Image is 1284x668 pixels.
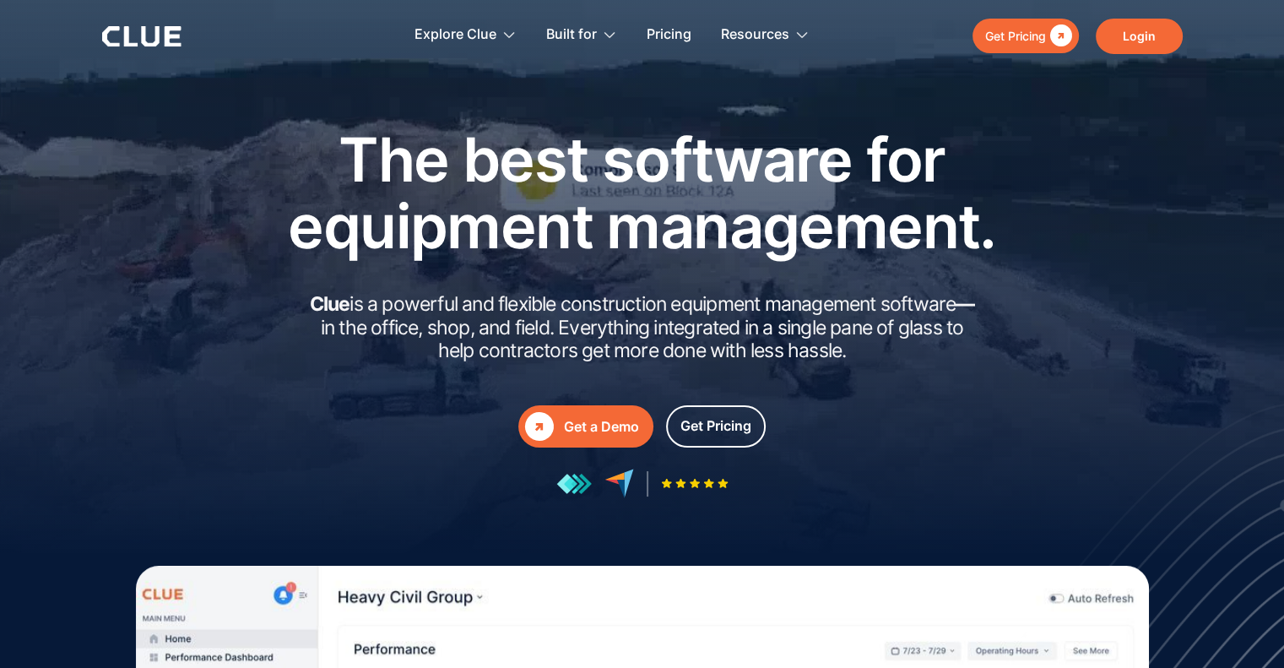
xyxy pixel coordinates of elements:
div: Get Pricing [680,415,751,437]
img: reviews at getapp [556,473,592,495]
h2: is a powerful and flexible construction equipment management software in the office, shop, and fi... [305,293,980,363]
img: reviews at capterra [604,469,634,498]
div: Explore Clue [414,8,517,62]
img: Five-star rating icon [661,478,729,489]
a: Get a Demo [518,405,653,448]
a: Get Pricing [972,19,1079,53]
a: Get Pricing [666,405,766,448]
a: Pricing [647,8,691,62]
div: Explore Clue [414,8,496,62]
div:  [1046,25,1072,46]
div: Get a Demo [564,416,639,437]
div: Resources [721,8,789,62]
div: Get Pricing [985,25,1046,46]
strong: Clue [310,292,350,316]
div:  [525,412,554,441]
iframe: Chat Widget [981,432,1284,668]
strong: — [956,292,974,316]
h1: The best software for equipment management. [263,126,1022,259]
a: Login [1096,19,1183,54]
div: Built for [546,8,597,62]
div: Resources [721,8,810,62]
div: Built for [546,8,617,62]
